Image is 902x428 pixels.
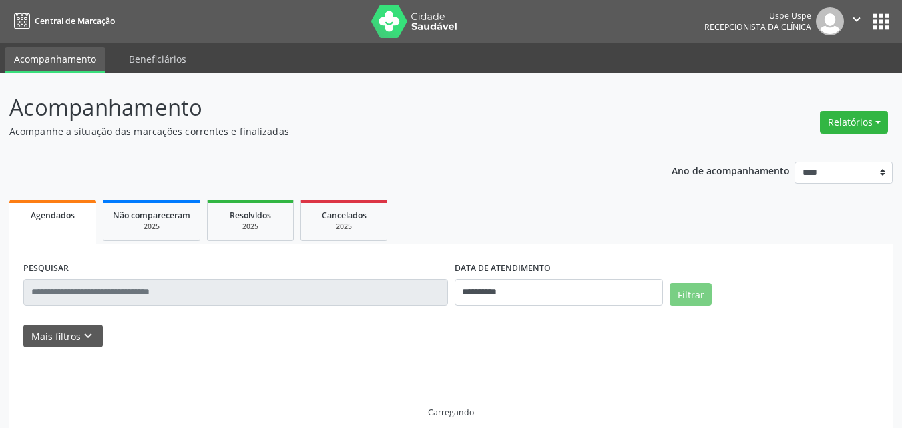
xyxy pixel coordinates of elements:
[9,91,628,124] p: Acompanhamento
[9,124,628,138] p: Acompanhe a situação das marcações correntes e finalizadas
[704,10,811,21] div: Uspe Uspe
[844,7,869,35] button: 
[120,47,196,71] a: Beneficiários
[81,329,95,343] i: keyboard_arrow_down
[23,325,103,348] button: Mais filtroskeyboard_arrow_down
[9,10,115,32] a: Central de Marcação
[455,258,551,279] label: DATA DE ATENDIMENTO
[113,210,190,221] span: Não compareceram
[670,283,712,306] button: Filtrar
[217,222,284,232] div: 2025
[230,210,271,221] span: Resolvidos
[816,7,844,35] img: img
[310,222,377,232] div: 2025
[704,21,811,33] span: Recepcionista da clínica
[849,12,864,27] i: 
[672,162,790,178] p: Ano de acompanhamento
[869,10,893,33] button: apps
[23,258,69,279] label: PESQUISAR
[31,210,75,221] span: Agendados
[428,407,474,418] div: Carregando
[820,111,888,134] button: Relatórios
[5,47,105,73] a: Acompanhamento
[113,222,190,232] div: 2025
[35,15,115,27] span: Central de Marcação
[322,210,367,221] span: Cancelados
